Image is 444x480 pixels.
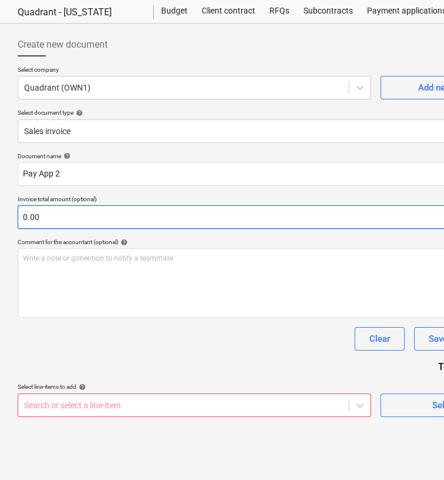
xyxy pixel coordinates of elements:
span: help [118,239,128,246]
span: help [74,109,83,116]
button: Clear [355,327,405,351]
p: Select company [18,66,371,76]
iframe: Chat Widget [385,424,444,480]
div: Quadrant - [US_STATE] [18,6,140,19]
span: help [76,384,86,391]
span: help [61,152,71,159]
span: Create new document [18,38,108,52]
div: Clear [369,331,390,346]
div: Select line-items to add [18,383,371,391]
